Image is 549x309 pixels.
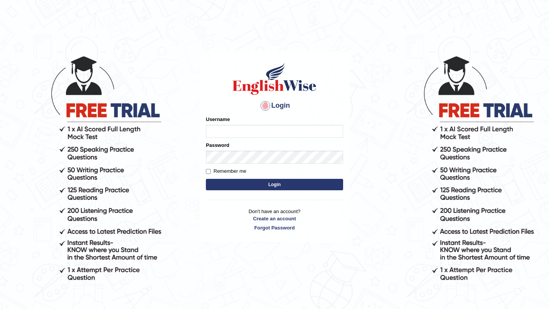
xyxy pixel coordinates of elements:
[206,116,230,123] label: Username
[206,215,343,222] a: Create an account
[206,100,343,112] h4: Login
[206,167,246,175] label: Remember me
[231,62,318,96] img: Logo of English Wise sign in for intelligent practice with AI
[206,142,229,149] label: Password
[206,224,343,231] a: Forgot Password
[206,179,343,190] button: Login
[206,169,211,174] input: Remember me
[206,208,343,231] p: Don't have an account?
